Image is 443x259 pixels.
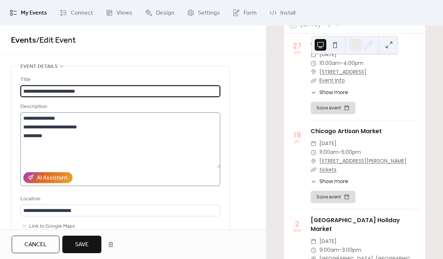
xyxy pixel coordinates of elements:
span: 4:00pm [343,59,364,68]
a: Chicago Artisan Market [311,127,382,135]
span: Show more [319,178,348,185]
div: Nov [293,229,301,233]
span: - [339,148,342,157]
button: Cancel [12,236,59,253]
div: AI Assistant [37,174,67,182]
div: ​ [311,139,316,148]
span: Show more [319,89,348,96]
span: Form [244,9,257,18]
span: Connect [71,9,93,18]
span: 10:00am [319,59,341,68]
span: [DATE] [319,139,337,148]
div: Location [20,195,219,204]
span: Settings [198,9,220,18]
div: 19 [294,131,301,139]
a: Form [227,3,262,23]
button: Save [62,236,101,253]
span: 11:00am [319,148,339,157]
span: 9:00am [319,246,339,255]
a: [STREET_ADDRESS][PERSON_NAME] [319,157,407,166]
div: ​ [311,178,316,185]
span: - [339,246,342,255]
div: ​ [311,76,316,85]
span: Save [75,240,89,249]
a: Install [264,3,301,23]
div: ​ [311,157,316,166]
span: Install [280,9,295,18]
span: Design [156,9,174,18]
span: Event details [20,62,58,71]
div: ​ [311,148,316,157]
span: - [341,59,343,68]
div: 2 [295,220,299,228]
div: Description [20,103,219,111]
div: ​ [311,50,316,59]
a: Connect [54,3,98,23]
div: ​ [311,59,316,68]
span: Link to Google Maps [29,222,75,231]
div: ​ [311,68,316,77]
a: tickets [319,166,337,173]
a: Events [11,32,36,49]
a: [STREET_ADDRESS] [319,68,366,77]
span: 5:00pm [342,148,361,157]
a: Alleluia! Fall Craft show [311,38,381,46]
div: ​ [311,89,316,96]
a: Settings [182,3,225,23]
a: My Events [4,3,53,23]
button: AI Assistant [23,172,73,183]
span: 3:00pm [342,246,361,255]
span: Views [117,9,132,18]
div: ​ [311,237,316,246]
span: [DATE] [319,237,337,246]
div: 27 [293,42,302,50]
a: Views [100,3,138,23]
button: Save event [311,102,355,114]
div: Title [20,76,219,84]
button: Save event [311,191,355,203]
span: / Edit Event [36,32,76,49]
a: Design [140,3,180,23]
div: ​ [311,166,316,174]
div: Oct [294,140,301,144]
button: ​Show more [311,89,348,96]
span: My Events [21,9,47,18]
span: Cancel [24,240,47,249]
div: ​ [311,246,316,255]
a: Event Info [319,77,345,84]
a: [GEOGRAPHIC_DATA] Holiday Market [311,216,400,233]
div: Sep [294,51,300,55]
span: [DATE] [319,50,337,59]
button: ​Show more [311,178,348,185]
